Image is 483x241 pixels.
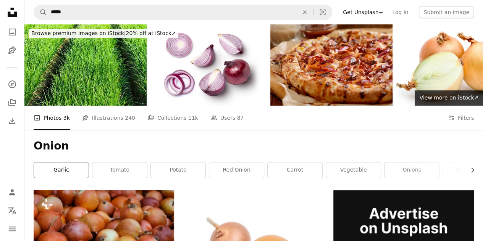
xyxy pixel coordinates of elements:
span: Browse premium images on iStock | [31,30,126,36]
a: carrot [268,162,322,178]
span: 240 [125,114,135,122]
a: Collections 11k [147,106,198,130]
img: Rows of green onion in organic agricultural field [24,24,147,106]
a: vegetable [326,162,381,178]
button: Filters [448,106,474,130]
a: Explore [5,77,20,92]
span: 11k [188,114,198,122]
a: Log in [388,6,413,18]
button: Submit an image [419,6,474,18]
a: potato [151,162,205,178]
h1: Onion [34,139,474,153]
a: Download History [5,113,20,129]
a: onions [384,162,439,178]
button: Visual search [313,5,332,19]
a: Home — Unsplash [5,5,20,21]
a: tomato [92,162,147,178]
form: Find visuals sitewide [34,5,332,20]
a: Illustrations [5,43,20,58]
a: View more on iStock↗ [415,90,483,106]
a: Get Unsplash+ [338,6,388,18]
a: Users 87 [210,106,244,130]
span: 20% off at iStock ↗ [31,30,176,36]
img: red onion and cut in half sliced isolated on white [147,24,270,106]
a: Collections [5,95,20,110]
button: Search Unsplash [34,5,47,19]
a: Browse premium images on iStock|20% off at iStock↗ [24,24,183,43]
a: red onion [209,162,264,178]
button: Clear [296,5,313,19]
button: scroll list to the right [465,162,474,178]
button: Language [5,203,20,218]
a: Illustrations 240 [82,106,135,130]
a: Log in / Sign up [5,185,20,200]
span: View more on iStock ↗ [419,95,478,101]
span: 87 [237,114,244,122]
img: BBQ Chicken Pizza [270,24,393,106]
a: Photos [5,24,20,40]
button: Menu [5,221,20,236]
a: garlic [34,162,89,178]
